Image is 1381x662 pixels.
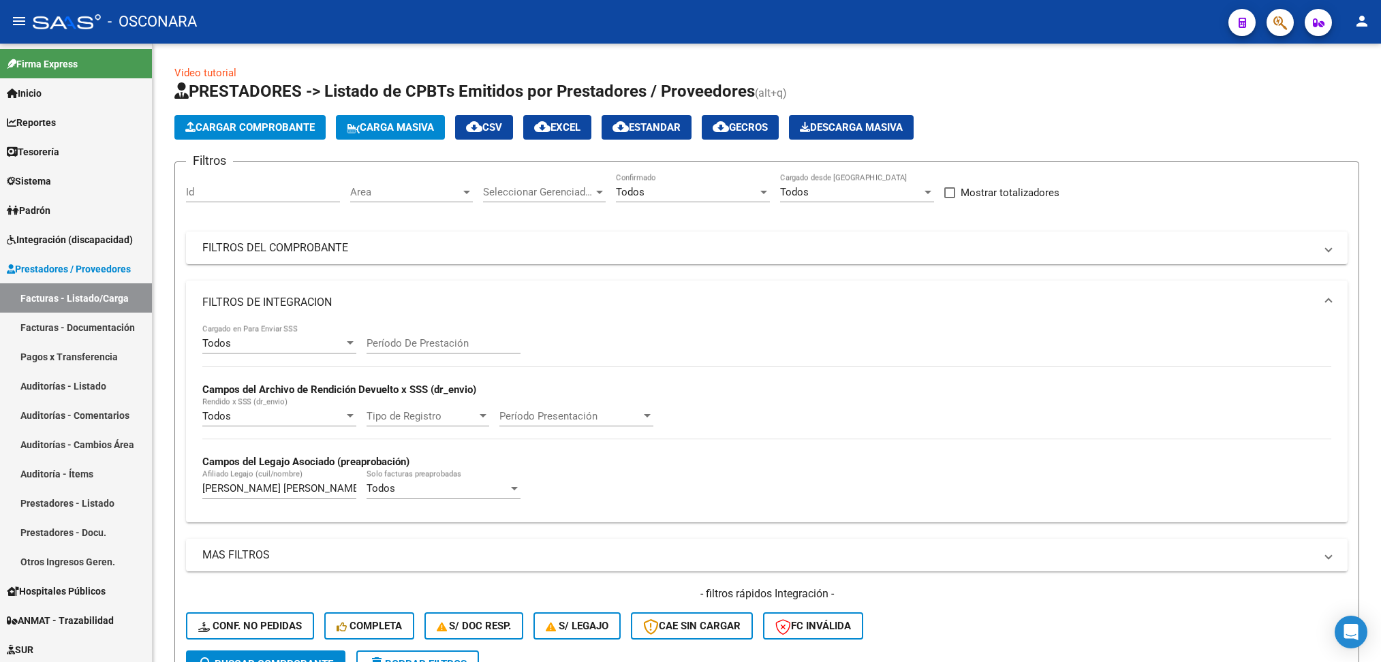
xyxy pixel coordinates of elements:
span: Gecros [713,121,768,133]
button: EXCEL [523,115,591,140]
mat-expansion-panel-header: FILTROS DEL COMPROBANTE [186,232,1348,264]
mat-expansion-panel-header: FILTROS DE INTEGRACION [186,281,1348,324]
span: Sistema [7,174,51,189]
span: Mostrar totalizadores [961,185,1059,201]
button: CAE SIN CARGAR [631,612,753,640]
span: ANMAT - Trazabilidad [7,613,114,628]
span: Todos [367,482,395,494]
button: FC Inválida [763,612,863,640]
span: Padrón [7,203,50,218]
span: Período Presentación [499,410,641,422]
span: Tesorería [7,144,59,159]
button: Descarga Masiva [789,115,914,140]
span: Tipo de Registro [367,410,477,422]
span: Seleccionar Gerenciador [483,186,593,198]
span: Todos [780,186,809,198]
span: Todos [202,410,231,422]
mat-icon: person [1354,13,1370,29]
button: Carga Masiva [336,115,445,140]
mat-icon: cloud_download [466,119,482,135]
span: SUR [7,642,33,657]
mat-expansion-panel-header: MAS FILTROS [186,539,1348,571]
button: CSV [455,115,513,140]
span: Inicio [7,86,42,101]
h4: - filtros rápidos Integración - [186,586,1348,601]
span: Carga Masiva [347,121,434,133]
span: Estandar [612,121,681,133]
span: Todos [202,337,231,349]
strong: Campos del Archivo de Rendición Devuelto x SSS (dr_envio) [202,383,476,396]
mat-icon: cloud_download [713,119,729,135]
span: CSV [466,121,502,133]
button: Gecros [702,115,779,140]
mat-icon: cloud_download [612,119,629,135]
button: Estandar [602,115,692,140]
span: Integración (discapacidad) [7,232,133,247]
span: S/ legajo [546,620,608,632]
mat-panel-title: FILTROS DEL COMPROBANTE [202,240,1315,255]
mat-icon: cloud_download [534,119,550,135]
mat-panel-title: FILTROS DE INTEGRACION [202,295,1315,310]
span: Reportes [7,115,56,130]
button: Completa [324,612,414,640]
span: Area [350,186,461,198]
span: Firma Express [7,57,78,72]
span: Prestadores / Proveedores [7,262,131,277]
span: Descarga Masiva [800,121,903,133]
span: Conf. no pedidas [198,620,302,632]
span: Todos [616,186,645,198]
button: Cargar Comprobante [174,115,326,140]
span: S/ Doc Resp. [437,620,512,632]
span: EXCEL [534,121,580,133]
button: S/ Doc Resp. [424,612,524,640]
span: Cargar Comprobante [185,121,315,133]
mat-icon: menu [11,13,27,29]
div: FILTROS DE INTEGRACION [186,324,1348,522]
a: Video tutorial [174,67,236,79]
button: S/ legajo [533,612,621,640]
span: Hospitales Públicos [7,584,106,599]
mat-panel-title: MAS FILTROS [202,548,1315,563]
span: Completa [337,620,402,632]
span: - OSCONARA [108,7,197,37]
span: FC Inválida [775,620,851,632]
div: Open Intercom Messenger [1335,616,1367,648]
h3: Filtros [186,151,233,170]
strong: Campos del Legajo Asociado (preaprobación) [202,456,409,468]
span: PRESTADORES -> Listado de CPBTs Emitidos por Prestadores / Proveedores [174,82,755,101]
button: Conf. no pedidas [186,612,314,640]
span: CAE SIN CARGAR [643,620,741,632]
app-download-masive: Descarga masiva de comprobantes (adjuntos) [789,115,914,140]
span: (alt+q) [755,86,787,99]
